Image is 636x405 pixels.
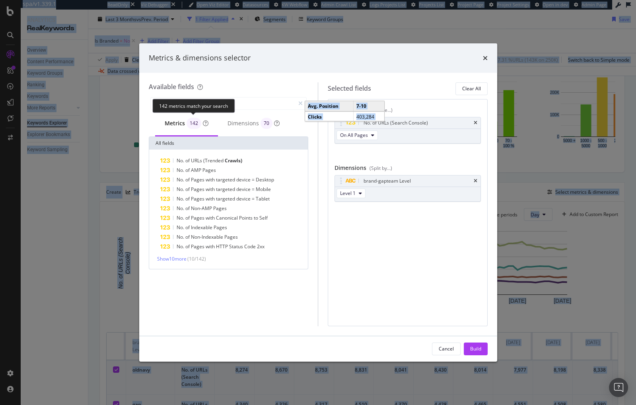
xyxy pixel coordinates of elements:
span: = [252,176,256,183]
div: modal [139,43,497,362]
div: No. of URLs (Search Console) [364,119,428,127]
span: Pages [191,243,206,250]
span: No. [177,176,185,183]
span: with [206,176,216,183]
button: Level 1 [336,189,366,198]
span: Show 10 more [157,255,187,262]
span: No. [177,195,185,202]
span: = [252,186,256,193]
span: Canonical [216,214,239,221]
span: Code [244,243,257,250]
span: URLs [191,157,203,164]
span: Desktop [256,176,274,183]
div: Selected fields [328,84,371,93]
span: No. [177,167,185,173]
span: to [254,214,259,221]
span: Pages [213,205,227,212]
span: Status [229,243,244,250]
span: targeted [216,176,236,183]
div: times [483,53,488,63]
div: brand-gapteam Level [364,177,411,185]
button: Build [464,343,488,355]
button: On All Pages [336,130,378,140]
button: Cancel [432,343,461,355]
span: Indexable [191,224,214,231]
span: Self [259,214,268,221]
span: Pages [191,176,206,183]
div: Metrics [335,106,481,117]
span: AMP [191,167,202,173]
span: of [185,167,191,173]
div: times [474,179,477,183]
div: All fields [149,137,308,150]
span: No. [177,234,185,240]
span: Pages [224,234,238,240]
button: Clear All [455,82,488,95]
span: device [236,186,252,193]
span: 70 [264,121,269,126]
span: Pages [191,186,206,193]
span: of [185,214,191,221]
div: brand-gapteam LeveltimesLevel 1 [335,175,481,202]
span: Pages [191,195,206,202]
span: ( 10 / 142 ) [187,255,206,262]
input: Search by field name [163,97,295,109]
span: HTTP [216,243,229,250]
span: with [206,195,216,202]
div: times [474,121,477,125]
span: of [185,176,191,183]
span: with [206,186,216,193]
span: of [185,157,191,164]
span: = [252,195,256,202]
span: Points [239,214,254,221]
div: 142 metrics match your search [152,99,235,113]
div: Dimensions [228,118,280,129]
span: Pages [191,214,206,221]
span: Pages [214,224,227,231]
span: Mobile [256,186,271,193]
div: (Split by...) [370,165,392,171]
span: targeted [216,195,236,202]
div: Clear All [462,85,481,92]
span: Non-Indexable [191,234,224,240]
div: Metrics & dimensions selector [149,53,251,63]
div: brand label [187,118,201,129]
div: No. of URLs (Search Console)timesOn All Pages [335,117,481,144]
span: Pages [202,167,216,173]
span: device [236,176,252,183]
span: targeted [216,186,236,193]
span: device [236,195,252,202]
span: 142 [190,121,198,126]
span: (Trended [203,157,225,164]
div: Dimensions [335,164,481,175]
div: Available fields [149,82,194,91]
span: No. [177,186,185,193]
span: No. [177,243,185,250]
span: Crawls) [225,157,242,164]
span: Level 1 [340,190,356,197]
span: No. [177,205,185,212]
span: of [185,205,191,212]
div: Build [470,345,481,352]
div: (I want to see...) [358,107,393,113]
span: Non-AMP [191,205,213,212]
span: of [185,186,191,193]
span: of [185,224,191,231]
div: Cancel [439,345,454,352]
span: with [206,243,216,250]
span: with [206,214,216,221]
div: brand label [261,118,272,129]
span: of [185,195,191,202]
span: 2xx [257,243,265,250]
div: Metrics [165,118,208,129]
span: On All Pages [340,132,368,138]
div: Open Intercom Messenger [609,378,628,397]
span: No. [177,224,185,231]
span: of [185,243,191,250]
span: No. [177,214,185,221]
span: of [185,234,191,240]
span: Tablet [256,195,270,202]
span: No. [177,157,185,164]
